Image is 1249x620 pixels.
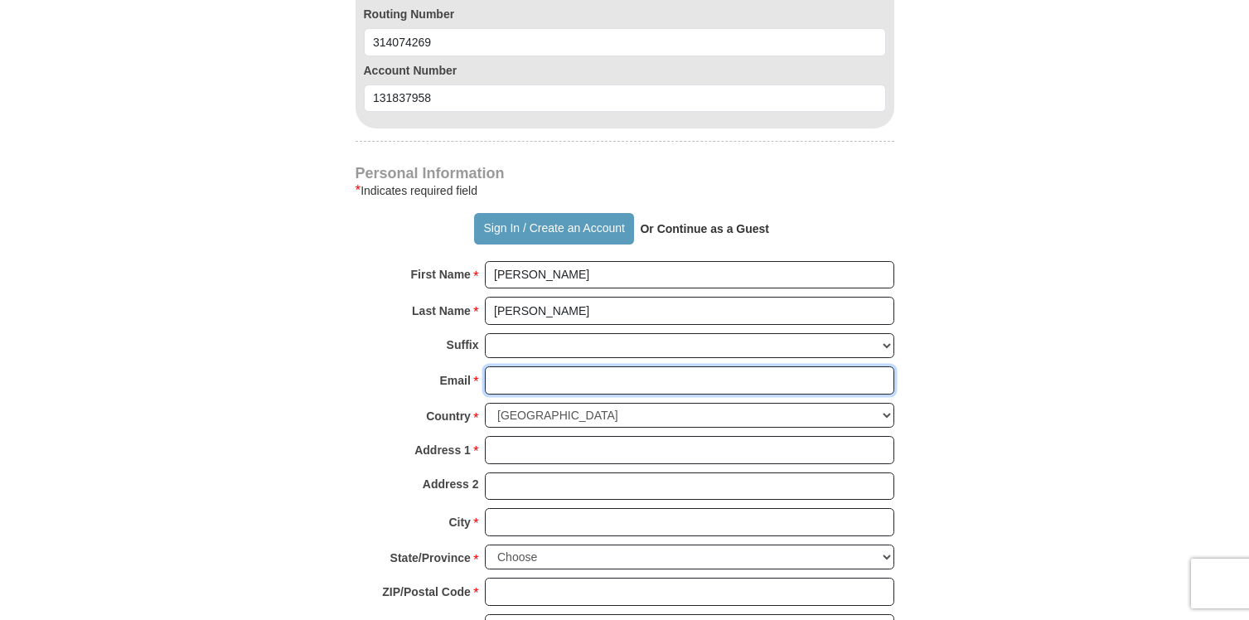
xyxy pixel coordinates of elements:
strong: ZIP/Postal Code [382,580,471,603]
strong: Address 2 [423,472,479,496]
strong: State/Province [390,546,471,569]
button: Sign In / Create an Account [474,213,634,245]
strong: Or Continue as a Guest [640,222,769,235]
strong: Country [426,404,471,428]
div: Indicates required field [356,181,894,201]
strong: First Name [411,263,471,286]
strong: Last Name [412,299,471,322]
strong: City [448,511,470,534]
strong: Suffix [447,333,479,356]
strong: Address 1 [414,438,471,462]
strong: Email [440,369,471,392]
h4: Personal Information [356,167,894,180]
label: Routing Number [364,6,886,22]
label: Account Number [364,62,886,79]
